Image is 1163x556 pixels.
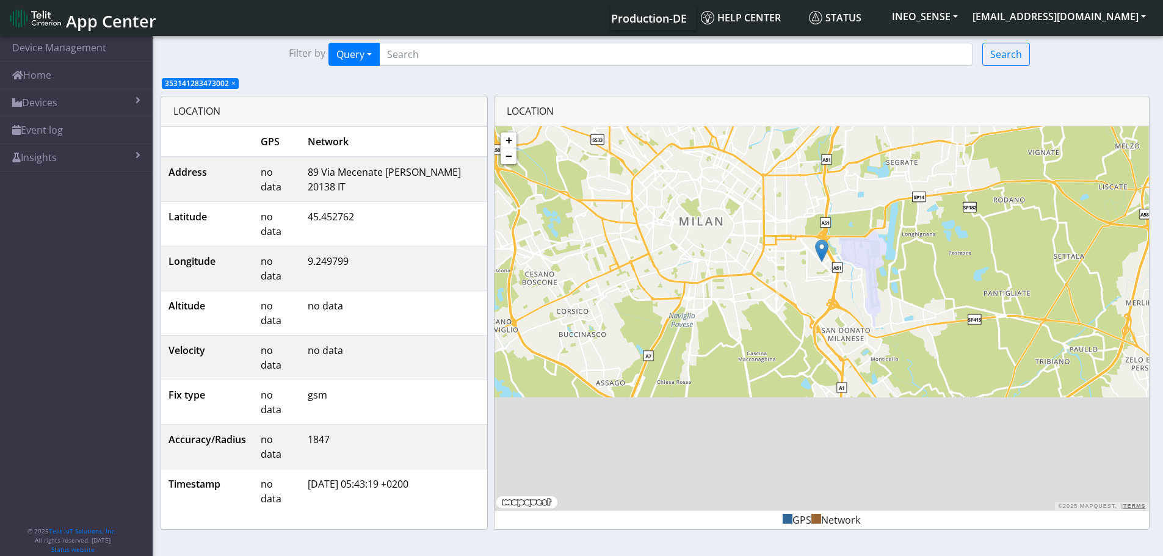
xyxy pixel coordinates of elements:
[300,425,487,469] td: 1847
[253,127,301,157] th: GPS
[27,536,118,545] p: All rights reserved. [DATE]
[611,11,687,26] span: Production-DE
[168,388,205,402] strong: Fix type
[300,247,487,291] td: 9.249799
[253,247,301,291] td: no data
[379,43,973,66] input: Search...
[300,157,487,202] td: 89 Via Mecenate [PERSON_NAME] 20138 IT
[1123,503,1146,509] a: Terms
[168,255,216,268] strong: Longitude
[300,380,487,425] td: gsm
[501,132,516,148] a: Zoom in
[253,291,301,336] td: no data
[300,127,487,157] th: Network
[289,46,325,63] span: Filter by
[809,11,822,24] img: status.svg
[10,5,154,31] a: App Center
[610,5,686,30] a: Your current platform instance
[168,299,205,312] strong: Altitude
[501,148,516,164] a: Zoom out
[300,336,487,380] td: no data
[328,43,380,66] button: Query
[1055,502,1148,510] div: ©2025 MapQuest, |
[253,425,301,469] td: no data
[804,5,885,30] a: Status
[253,202,301,247] td: no data
[507,513,1136,527] div: GPS Network
[10,9,61,28] img: logo-telit-cinterion-gw-new.png
[495,96,1148,126] div: Location
[809,11,861,24] span: Status
[168,210,207,223] strong: Latitude
[701,11,714,24] img: knowledge.svg
[696,5,804,30] a: Help center
[965,5,1153,27] button: [EMAIL_ADDRESS][DOMAIN_NAME]
[168,165,207,179] strong: Address
[701,11,781,24] span: Help center
[66,10,156,32] span: App Center
[253,157,301,202] td: no data
[300,469,487,514] td: [DATE] 05:43:19 +0200
[27,527,118,536] p: © 2025 .
[253,380,301,425] td: no data
[300,202,487,247] td: 45.452762
[51,545,95,554] a: Status website
[168,433,246,446] strong: Accuracy/Radius
[982,43,1030,66] button: Search
[231,80,236,87] button: Close
[161,96,488,126] div: Location
[49,527,116,535] a: Telit IoT Solutions, Inc.
[300,291,487,336] td: no data
[168,477,220,491] strong: Timestamp
[253,469,301,514] td: no data
[162,78,239,89] span: 353141283473002
[168,344,205,357] strong: Velocity
[231,78,236,88] span: ×
[261,344,281,372] span: no data
[885,5,965,27] button: INEO_SENSE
